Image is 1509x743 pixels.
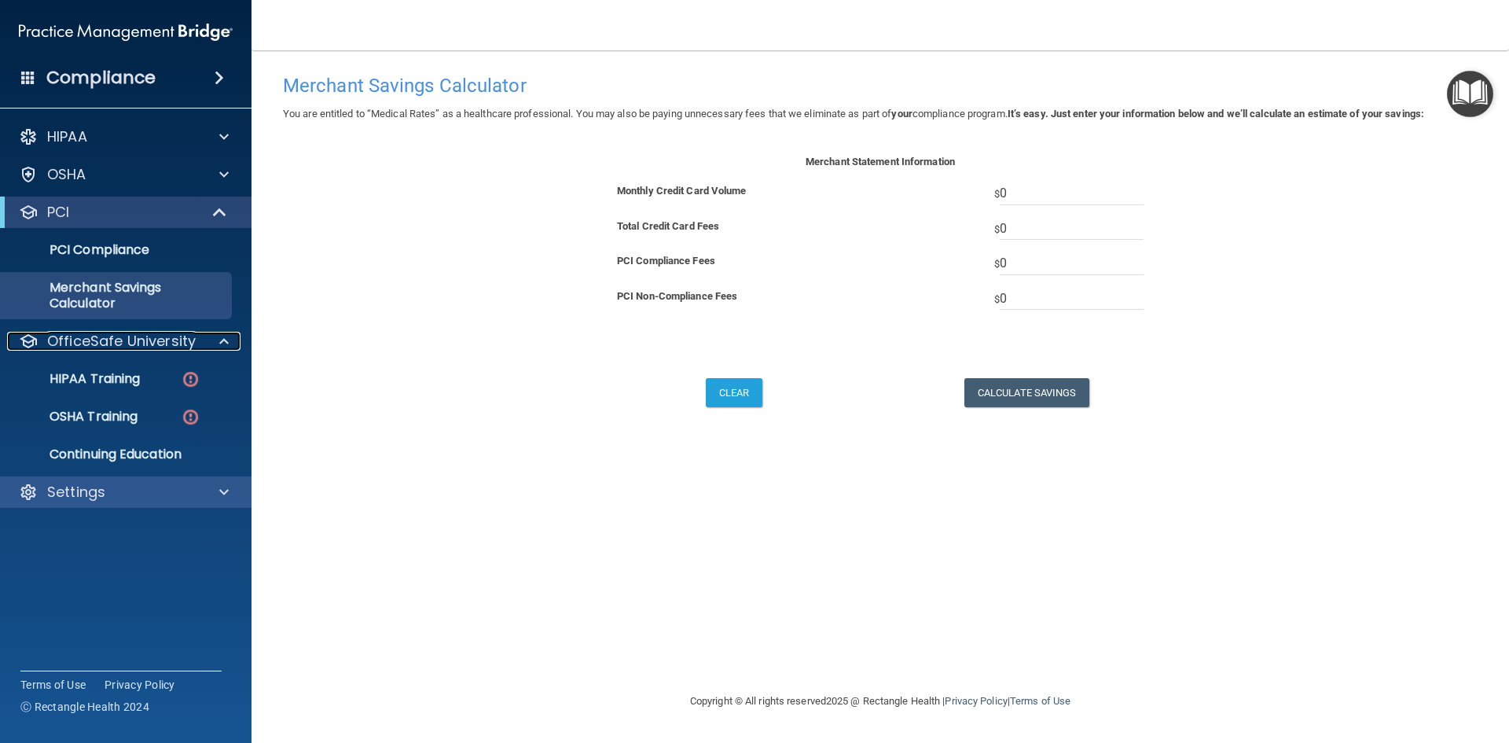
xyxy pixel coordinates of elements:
[994,252,1144,275] span: $
[283,75,1478,96] h4: Merchant Savings Calculator
[994,217,1144,241] span: $
[19,165,229,184] a: OSHA
[46,67,156,89] h4: Compliance
[19,332,229,351] a: OfficeSafe University
[19,483,229,502] a: Settings
[994,287,1144,311] span: $
[1010,695,1070,707] a: Terms of Use
[181,370,200,389] img: danger-circle.6113f641.png
[1447,71,1493,117] button: Open Resource Center
[617,255,715,267] b: PCI Compliance Fees
[19,17,233,48] img: PMB logo
[47,165,86,184] p: OSHA
[593,676,1167,726] div: Copyright © All rights reserved 2025 @ Rectangle Health | |
[964,378,1089,407] button: Calculate Savings
[945,695,1007,707] a: Privacy Policy
[47,127,87,146] p: HIPAA
[891,108,912,120] b: your
[47,332,196,351] p: OfficeSafe University
[1008,108,1424,120] b: It’s easy. Just enter your information below and we’ll calculate an estimate of your savings:
[47,203,69,222] p: PCI
[181,407,200,427] img: danger-circle.6113f641.png
[105,677,175,693] a: Privacy Policy
[20,699,149,715] span: Ⓒ Rectangle Health 2024
[1237,631,1490,694] iframe: Drift Widget Chat Controller
[283,105,1478,123] p: You are entitled to “Medical Rates” as a healthcare professional. You may also be paying unnecess...
[10,447,225,462] p: Continuing Education
[706,378,762,407] button: Clear
[19,203,228,222] a: PCI
[617,185,747,197] b: Monthly Credit Card Volume
[10,242,225,258] p: PCI Compliance
[617,290,737,302] b: PCI Non-Compliance Fees
[806,156,955,167] b: Merchant Statement Information
[994,182,1144,205] span: $
[10,280,225,311] p: Merchant Savings Calculator
[10,371,140,387] p: HIPAA Training
[47,483,105,502] p: Settings
[19,127,229,146] a: HIPAA
[617,220,719,232] b: Total Credit Card Fees
[10,409,138,425] p: OSHA Training
[20,677,86,693] a: Terms of Use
